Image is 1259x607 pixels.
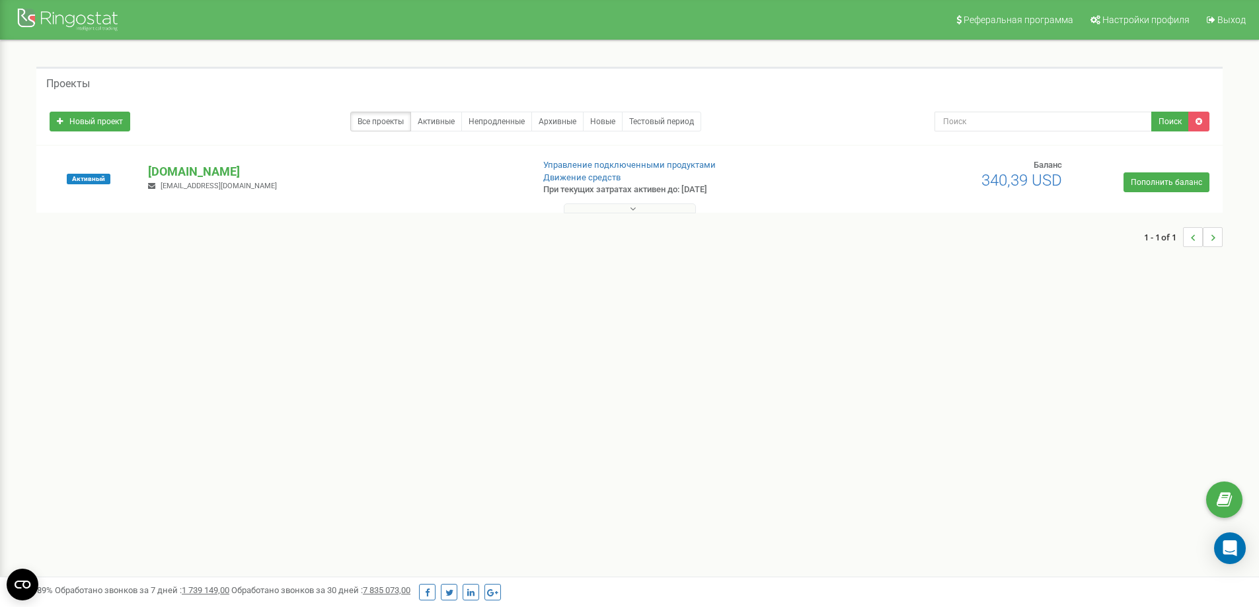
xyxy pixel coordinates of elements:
[231,585,410,595] span: Обработано звонков за 30 дней :
[543,160,716,170] a: Управление подключенными продуктами
[981,171,1062,190] span: 340,39 USD
[7,569,38,600] button: Open CMP widget
[1151,112,1189,131] button: Поиск
[363,585,410,595] u: 7 835 073,00
[1034,160,1062,170] span: Баланс
[543,172,621,182] a: Движение средств
[1217,15,1246,25] span: Выход
[1214,532,1246,564] div: Open Intercom Messenger
[1102,15,1190,25] span: Настройки профиля
[161,182,277,190] span: [EMAIL_ADDRESS][DOMAIN_NAME]
[46,78,90,90] h5: Проекты
[410,112,462,131] a: Активные
[964,15,1073,25] span: Реферальная программа
[531,112,584,131] a: Архивные
[350,112,411,131] a: Все проекты
[67,174,110,184] span: Активный
[182,585,229,595] u: 1 739 149,00
[583,112,623,131] a: Новые
[1144,227,1183,247] span: 1 - 1 of 1
[461,112,532,131] a: Непродленные
[1144,214,1223,260] nav: ...
[148,163,521,180] p: [DOMAIN_NAME]
[543,184,818,196] p: При текущих затратах активен до: [DATE]
[1124,172,1209,192] a: Пополнить баланс
[622,112,701,131] a: Тестовый период
[935,112,1152,131] input: Поиск
[55,585,229,595] span: Обработано звонков за 7 дней :
[50,112,130,131] a: Новый проект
